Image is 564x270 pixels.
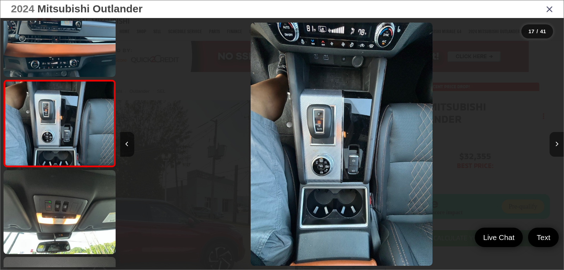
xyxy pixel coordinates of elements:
img: 2024 Mitsubishi Outlander SEL [4,50,115,197]
span: 2024 [11,3,35,14]
button: Next image [550,132,564,157]
div: 2024 Mitsubishi Outlander SEL 16 [120,23,563,266]
img: 2024 Mitsubishi Outlander SEL [2,169,117,255]
button: Previous image [120,132,134,157]
span: 41 [540,28,546,34]
a: Live Chat [475,228,523,247]
a: Text [528,228,559,247]
span: / [536,29,539,34]
span: Live Chat [480,233,518,242]
span: Text [533,233,554,242]
img: 2024 Mitsubishi Outlander SEL [251,23,433,266]
i: Close gallery [546,4,553,13]
span: Mitsubishi Outlander [37,3,142,14]
span: 17 [528,28,534,34]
